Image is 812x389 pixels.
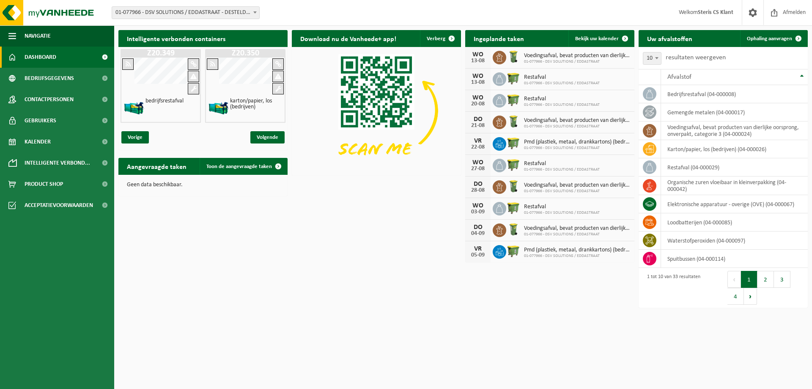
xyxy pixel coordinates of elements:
div: WO [469,94,486,101]
div: 27-08 [469,166,486,172]
div: 13-08 [469,58,486,64]
button: Next [744,288,757,305]
h2: Ingeplande taken [465,30,532,47]
h1: Z20.349 [123,49,199,58]
span: 01-077966 - DSV SOLUTIONS / EDDASTRAAT [524,189,630,194]
span: 01-077966 - DSV SOLUTIONS / EDDASTRAAT [524,254,630,259]
span: 01-077966 - DSV SOLUTIONS / EDDASTRAAT [524,59,630,64]
img: WB-1100-HPE-GN-50 [506,93,521,107]
h2: Uw afvalstoffen [639,30,701,47]
div: VR [469,138,486,144]
img: WB-1100-HPE-GN-50 [506,71,521,86]
img: HK-XZ-20-GN-12 [208,97,229,119]
img: Download de VHEPlus App [292,47,461,174]
span: 01-077966 - DSV SOLUTIONS / EDDASTRAAT [524,232,630,237]
span: Voedingsafval, bevat producten van dierlijke oorsprong, onverpakt, categorie 3 [524,117,630,124]
label: resultaten weergeven [666,54,726,61]
div: DO [469,224,486,231]
span: 01-077966 - DSV SOLUTIONS / EDDASTRAAT [524,146,630,151]
button: 4 [727,288,744,305]
span: Bekijk uw kalender [575,36,619,41]
div: 22-08 [469,144,486,150]
span: Vorige [121,131,149,143]
span: Dashboard [25,47,56,68]
h2: Aangevraagde taken [118,158,195,174]
span: Volgende [250,131,285,143]
h2: Download nu de Vanheede+ app! [292,30,405,47]
p: Geen data beschikbaar. [127,182,279,188]
a: Ophaling aanvragen [740,30,807,47]
span: Pmd (plastiek, metaal, drankkartons) (bedrijven) [524,139,630,146]
span: Gebruikers [25,110,56,131]
div: WO [469,73,486,80]
span: Intelligente verbond... [25,152,90,174]
span: Bedrijfsgegevens [25,68,74,89]
a: Toon de aangevraagde taken [200,158,287,175]
span: 10 [643,52,661,64]
div: 21-08 [469,123,486,129]
h4: bedrijfsrestafval [145,98,184,104]
span: 01-077966 - DSV SOLUTIONS / EDDASTRAAT - DESTELDONK [112,6,260,19]
span: Toon de aangevraagde taken [206,164,272,169]
span: Product Shop [25,174,63,195]
span: Voedingsafval, bevat producten van dierlijke oorsprong, onverpakt, categorie 3 [524,182,630,189]
span: Restafval [524,96,600,102]
img: WB-0140-HPE-GN-50 [506,50,521,64]
div: WO [469,159,486,166]
span: Afvalstof [667,74,691,80]
div: WO [469,202,486,209]
span: 01-077966 - DSV SOLUTIONS / EDDASTRAAT [524,210,600,215]
span: Pmd (plastiek, metaal, drankkartons) (bedrijven) [524,247,630,254]
div: 03-09 [469,209,486,215]
span: Ophaling aanvragen [747,36,792,41]
button: 1 [741,271,757,288]
img: WB-0140-HPE-GN-50 [506,222,521,237]
img: HK-XZ-20-GN-12 [123,97,145,119]
td: karton/papier, los (bedrijven) (04-000026) [661,140,808,158]
h4: karton/papier, los (bedrijven) [230,98,282,110]
img: WB-1100-HPE-GN-50 [506,244,521,258]
div: VR [469,246,486,252]
span: 01-077966 - DSV SOLUTIONS / EDDASTRAAT [524,81,600,86]
span: Acceptatievoorwaarden [25,195,93,216]
button: 2 [757,271,774,288]
span: 01-077966 - DSV SOLUTIONS / EDDASTRAAT - DESTELDONK [112,7,259,19]
img: WB-1100-HPE-GN-50 [506,136,521,150]
span: 01-077966 - DSV SOLUTIONS / EDDASTRAAT [524,167,600,172]
span: Kalender [25,131,51,152]
img: WB-0140-HPE-GN-50 [506,114,521,129]
span: Verberg [427,36,445,41]
td: elektronische apparatuur - overige (OVE) (04-000067) [661,195,808,213]
span: 01-077966 - DSV SOLUTIONS / EDDASTRAAT [524,124,630,129]
img: WB-1100-HPE-GN-50 [506,201,521,215]
div: 13-08 [469,80,486,86]
div: 04-09 [469,231,486,237]
button: 3 [774,271,790,288]
a: Bekijk uw kalender [568,30,634,47]
img: WB-1100-HPE-GN-50 [506,157,521,172]
td: bedrijfsrestafval (04-000008) [661,85,808,103]
td: spuitbussen (04-000114) [661,250,808,268]
button: Previous [727,271,741,288]
div: 28-08 [469,188,486,193]
h2: Intelligente verbonden containers [118,30,288,47]
td: loodbatterijen (04-000085) [661,213,808,232]
span: Restafval [524,74,600,81]
div: 20-08 [469,101,486,107]
strong: Steris CS Klant [698,9,733,16]
div: 05-09 [469,252,486,258]
h1: Z20.350 [207,49,283,58]
span: Voedingsafval, bevat producten van dierlijke oorsprong, onverpakt, categorie 3 [524,52,630,59]
button: Verberg [420,30,460,47]
span: Voedingsafval, bevat producten van dierlijke oorsprong, onverpakt, categorie 3 [524,225,630,232]
div: DO [469,181,486,188]
div: WO [469,51,486,58]
span: Restafval [524,160,600,167]
td: restafval (04-000029) [661,158,808,177]
div: 1 tot 10 van 33 resultaten [643,270,700,306]
span: Navigatie [25,25,51,47]
td: Waterstofperoxiden (04-000097) [661,232,808,250]
td: gemengde metalen (04-000017) [661,103,808,121]
span: Restafval [524,204,600,210]
img: WB-0140-HPE-GN-50 [506,179,521,193]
